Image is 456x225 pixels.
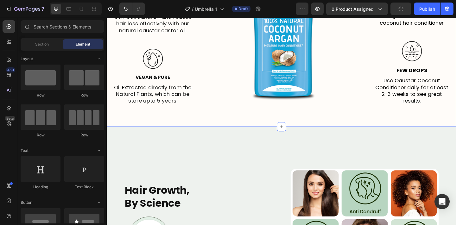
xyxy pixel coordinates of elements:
[21,20,104,33] input: Search Sections & Elements
[21,92,60,98] div: Row
[419,6,435,12] div: Publish
[35,41,49,47] span: Section
[238,6,248,12] span: Draft
[21,148,28,153] span: Text
[64,92,104,98] div: Row
[414,3,440,15] button: Publish
[20,194,80,209] strong: By Science
[5,62,94,68] p: Vegan & Pure
[21,184,60,190] div: Heading
[41,5,44,13] p: 7
[64,184,104,190] div: Text Block
[3,3,47,15] button: 7
[94,146,104,156] span: Toggle open
[326,3,388,15] button: 0 product assigned
[289,53,375,61] p: Few Drops
[5,72,94,94] p: Oil Extracted directly from the Natural Plants, which can be store upto 5 years.
[107,18,456,225] iframe: Design area
[21,200,32,205] span: Button
[321,25,343,48] img: gempages_584944192325681981-fa808877-bd8f-4733-8a32-12b77101fc75.png
[289,65,375,94] p: Use Oaustar Coconut Conditioner daily for atleast 2-3 weeks to see great results.
[434,194,450,209] div: Open Intercom Messenger
[21,56,33,62] span: Layout
[94,197,104,208] span: Toggle open
[76,41,90,47] span: Element
[195,6,217,12] span: Umbrella 1
[5,116,15,121] div: Beta
[21,132,60,138] div: Row
[94,54,104,64] span: Toggle open
[39,33,61,56] img: gempages_584944192325681981-dae55a84-cbf4-4ac1-b6a6-e98ab0a6adb3.webp
[6,67,15,72] div: 450
[192,6,193,12] span: /
[332,6,374,12] span: 0 product assigned
[64,132,104,138] div: Row
[119,3,145,15] div: Undo/Redo
[20,180,90,195] strong: Hair Growth,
